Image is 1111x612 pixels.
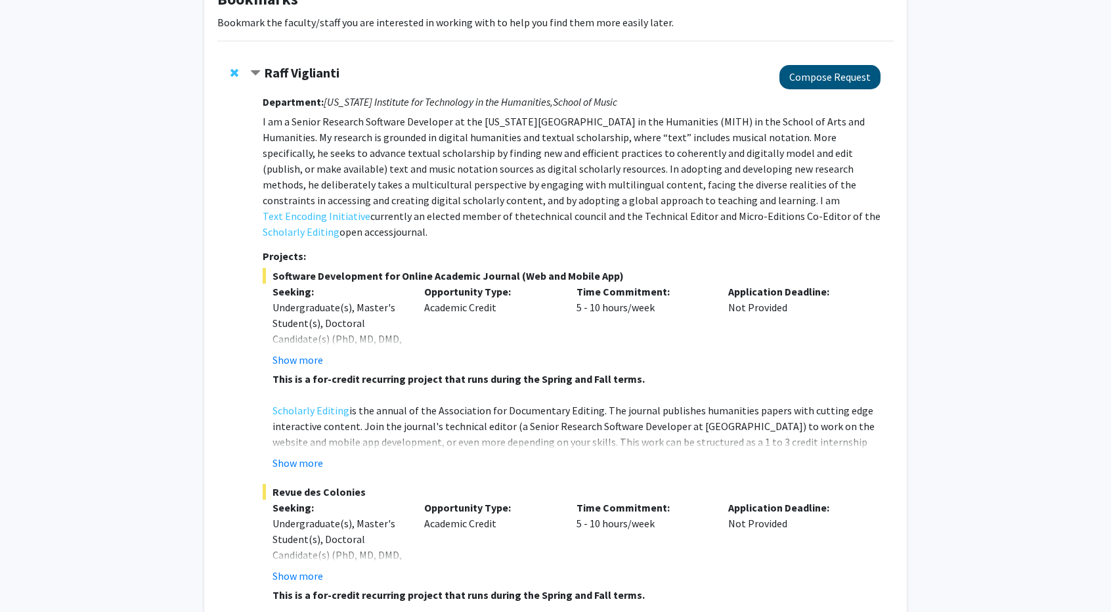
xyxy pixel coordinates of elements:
[553,95,617,108] i: School of Music
[272,500,405,515] p: Seeking:
[272,299,405,362] div: Undergraduate(s), Master's Student(s), Doctoral Candidate(s) (PhD, MD, DMD, PharmD, etc.)
[718,284,871,368] div: Not Provided
[272,403,881,497] p: is the annual of the Association for Documentary Editing. The journal publishes humanities papers...
[263,250,306,263] strong: Projects:
[272,588,645,601] strong: This is a for-credit recurring project that runs during the Spring and Fall terms.
[414,284,567,368] div: Academic Credit
[217,14,894,30] p: Bookmark the faculty/staff you are interested in working with to help you find them more easily l...
[263,268,881,284] span: Software Development for Online Academic Journal (Web and Mobile App)
[272,515,405,579] div: Undergraduate(s), Master's Student(s), Doctoral Candidate(s) (PhD, MD, DMD, PharmD, etc.)
[324,95,553,108] i: [US_STATE] Institute for Technology in the Humanities,
[10,553,56,602] iframe: Chat
[250,68,261,79] span: Contract Raff Viglianti Bookmark
[577,500,709,515] p: Time Commitment:
[567,500,719,584] div: 5 - 10 hours/week
[272,403,349,418] a: Scholarly Editing
[272,284,405,299] p: Seeking:
[263,208,370,224] a: Text Encoding Initiative
[230,68,238,78] span: Remove Raff Viglianti from bookmarks
[567,284,719,368] div: 5 - 10 hours/week
[272,568,323,584] button: Show more
[728,500,861,515] p: Application Deadline:
[424,500,557,515] p: Opportunity Type:
[718,500,871,584] div: Not Provided
[263,224,339,240] a: Scholarly Editing
[263,114,881,240] p: I am a Senior Research Software Developer at the [US_STATE][GEOGRAPHIC_DATA] in the Humanities (M...
[263,484,881,500] span: Revue des Colonies
[272,455,323,471] button: Show more
[272,372,645,385] strong: This is a for-credit recurring project that runs during the Spring and Fall terms.
[728,284,861,299] p: Application Deadline:
[263,95,324,108] strong: Department:
[577,284,709,299] p: Time Commitment:
[424,284,557,299] p: Opportunity Type:
[779,65,881,89] button: Compose Request to Raff Viglianti
[272,352,323,368] button: Show more
[264,64,339,81] strong: Raff Viglianti
[414,500,567,584] div: Academic Credit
